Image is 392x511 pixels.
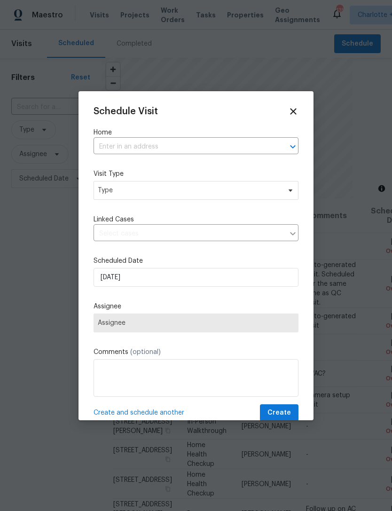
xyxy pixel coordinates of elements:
button: Open [286,140,299,153]
span: Create [267,407,291,419]
label: Visit Type [94,169,298,179]
input: Select cases [94,227,284,241]
input: Enter in an address [94,140,272,154]
span: Assignee [98,319,294,327]
span: (optional) [130,349,161,355]
input: M/D/YYYY [94,268,298,287]
span: Schedule Visit [94,107,158,116]
label: Comments [94,347,298,357]
span: Linked Cases [94,215,134,224]
label: Assignee [94,302,298,311]
span: Type [98,186,281,195]
span: Close [288,106,298,117]
label: Home [94,128,298,137]
button: Create [260,404,298,422]
span: Create and schedule another [94,408,184,417]
label: Scheduled Date [94,256,298,266]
